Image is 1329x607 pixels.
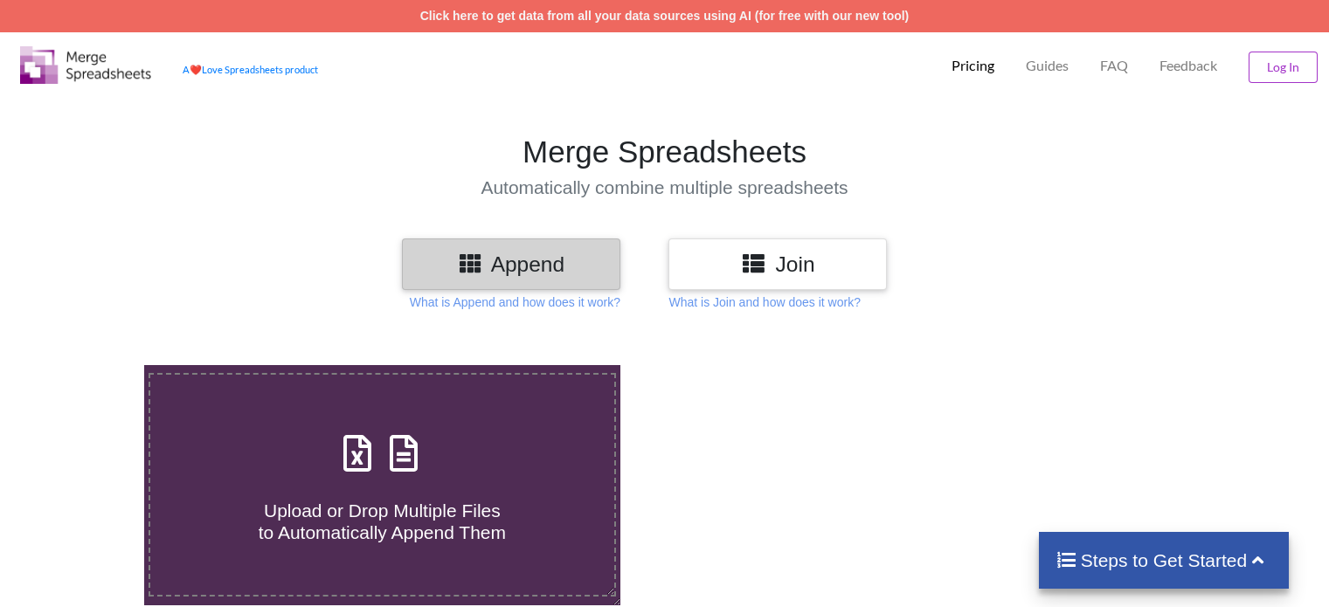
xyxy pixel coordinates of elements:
h3: Append [415,252,607,277]
span: Upload or Drop Multiple Files to Automatically Append Them [259,500,506,542]
a: AheartLove Spreadsheets product [183,64,318,75]
h4: Steps to Get Started [1056,549,1272,571]
p: What is Join and how does it work? [668,293,860,311]
img: Logo.png [20,46,151,84]
p: What is Append and how does it work? [410,293,620,311]
button: Log In [1249,52,1318,83]
span: heart [190,64,202,75]
p: FAQ [1100,57,1128,75]
h3: Join [682,252,874,277]
a: Click here to get data from all your data sources using AI (for free with our new tool) [420,9,910,23]
p: Pricing [952,57,994,75]
p: Guides [1026,57,1069,75]
span: Feedback [1159,59,1217,72]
